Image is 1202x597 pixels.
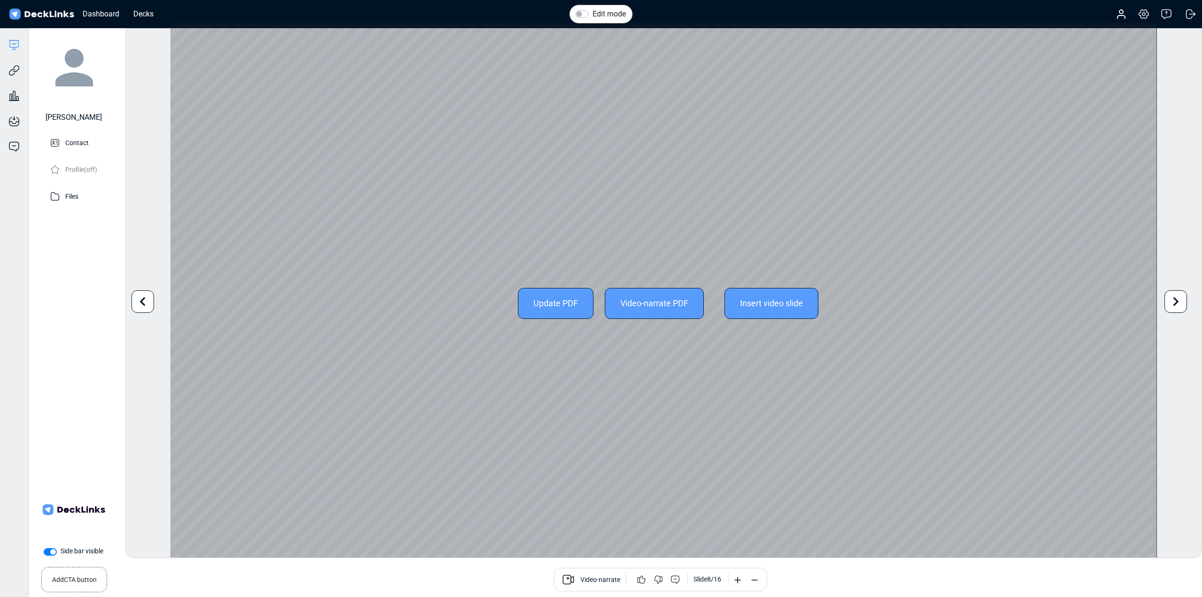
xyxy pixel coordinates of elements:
[78,8,124,20] div: Dashboard
[41,477,107,543] img: Company Banner
[693,574,721,584] div: Slide 8 / 16
[65,163,97,175] p: Profile (off)
[65,136,89,148] p: Contact
[8,8,76,21] img: DeckLinks
[605,288,704,319] div: Video-narrate PDF
[61,546,103,556] label: Side bar visible
[593,8,626,20] label: Edit mode
[65,190,78,202] p: Files
[129,8,158,20] div: Decks
[724,288,818,319] div: Insert video slide
[580,575,620,586] span: Video-narrate
[52,571,97,585] small: Add CTA button
[46,112,102,123] div: [PERSON_NAME]
[518,288,593,319] div: Update PDF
